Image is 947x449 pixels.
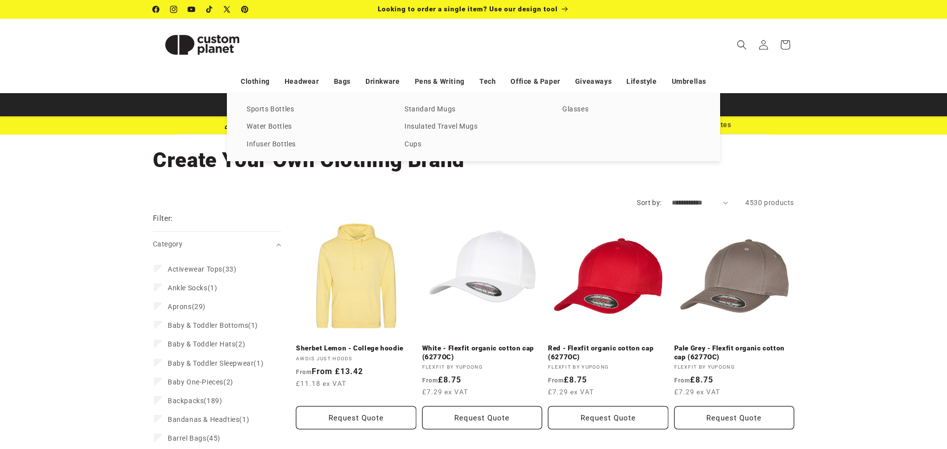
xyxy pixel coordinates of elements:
[422,406,543,429] button: Request Quote
[168,396,222,405] span: (189)
[168,283,217,292] span: (1)
[153,213,173,224] h2: Filter:
[637,199,661,207] label: Sort by:
[548,406,668,429] button: Request Quote
[153,23,252,67] img: Custom Planet
[479,73,496,90] a: Tech
[168,397,204,405] span: Backpacks
[745,199,794,207] span: 4530 products
[247,120,385,134] a: Water Bottles
[168,340,235,348] span: Baby & Toddler Hats
[247,103,385,116] a: Sports Bottles
[562,103,700,116] a: Glasses
[296,406,416,429] button: Request Quote
[674,344,795,361] a: Pale Grey - Flexfit organic cotton cap (6277OC)
[296,344,416,353] a: Sherbet Lemon - College hoodie
[168,415,239,423] span: Bandanas & Headties
[674,406,795,429] button: Request Quote
[365,73,400,90] a: Drinkware
[168,302,206,311] span: (29)
[153,232,281,257] summary: Category (0 selected)
[898,402,947,449] iframe: Chat Widget
[168,303,192,311] span: Aprons
[404,138,543,151] a: Cups
[168,378,233,386] span: (2)
[378,5,558,13] span: Looking to order a single item? Use our design tool
[149,19,255,70] a: Custom Planet
[168,265,236,274] span: (33)
[168,415,249,424] span: (1)
[241,73,270,90] a: Clothing
[168,378,223,386] span: Baby One-Pieces
[168,284,208,292] span: Ankle Socks
[168,434,207,442] span: Barrel Bags
[168,321,248,329] span: Baby & Toddler Bottoms
[285,73,319,90] a: Headwear
[510,73,560,90] a: Office & Paper
[415,73,465,90] a: Pens & Writing
[247,138,385,151] a: Infuser Bottles
[168,340,245,348] span: (2)
[168,434,220,443] span: (45)
[404,120,543,134] a: Insulated Travel Mugs
[168,359,263,368] span: (1)
[334,73,351,90] a: Bags
[422,344,543,361] a: White - Flexfit organic cotton cap (6277OC)
[168,359,254,367] span: Baby & Toddler Sleepwear
[575,73,612,90] a: Giveaways
[672,73,706,90] a: Umbrellas
[626,73,656,90] a: Lifestyle
[404,103,543,116] a: Standard Mugs
[731,34,753,56] summary: Search
[168,321,258,330] span: (1)
[168,265,222,273] span: Activewear Tops
[548,344,668,361] a: Red - Flexfit organic cotton cap (6277OC)
[153,240,182,248] span: Category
